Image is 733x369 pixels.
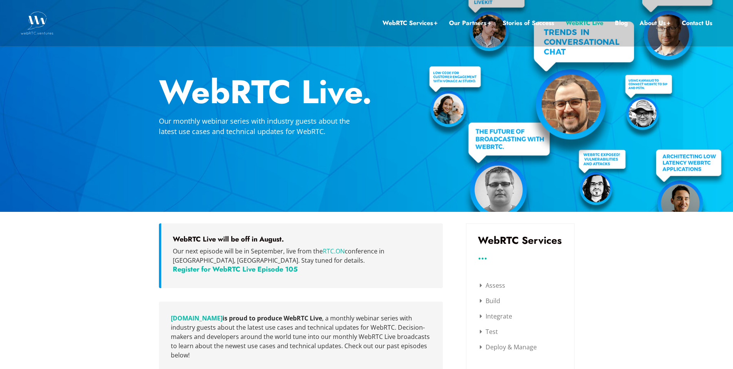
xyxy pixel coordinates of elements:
p: Our next episode will be in September, live from the conference in [GEOGRAPHIC_DATA], [GEOGRAPHIC... [173,247,431,265]
p: Our monthly webinar series with industry guests about the latest use cases and technical updates ... [159,116,367,137]
strong: is proud to produce WebRTC Live [171,314,322,322]
h3: ... [478,253,563,259]
a: Blog [615,18,628,28]
a: Integrate [480,312,512,320]
a: RTC.ON [323,247,345,255]
a: About Us [639,18,670,28]
a: Register for WebRTC Live Episode 105 [173,264,298,274]
a: Stories of Success [503,18,554,28]
a: Deploy & Manage [480,343,537,351]
a: Our Partners [449,18,491,28]
img: WebRTC.ventures [21,12,53,35]
a: WebRTC Live [566,18,603,28]
p: , a monthly webinar series with industry guests about the latest use cases and technical updates ... [171,314,431,360]
a: Assess [480,281,505,290]
a: Test [480,327,498,336]
h3: WebRTC Services [478,235,563,245]
a: Contact Us [682,18,712,28]
h2: WebRTC Live. [159,75,574,108]
a: (opens in a new tab) [171,314,222,322]
a: Build [480,297,500,305]
a: WebRTC Services [382,18,437,28]
h5: WebRTC Live will be off in August. [173,235,431,243]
